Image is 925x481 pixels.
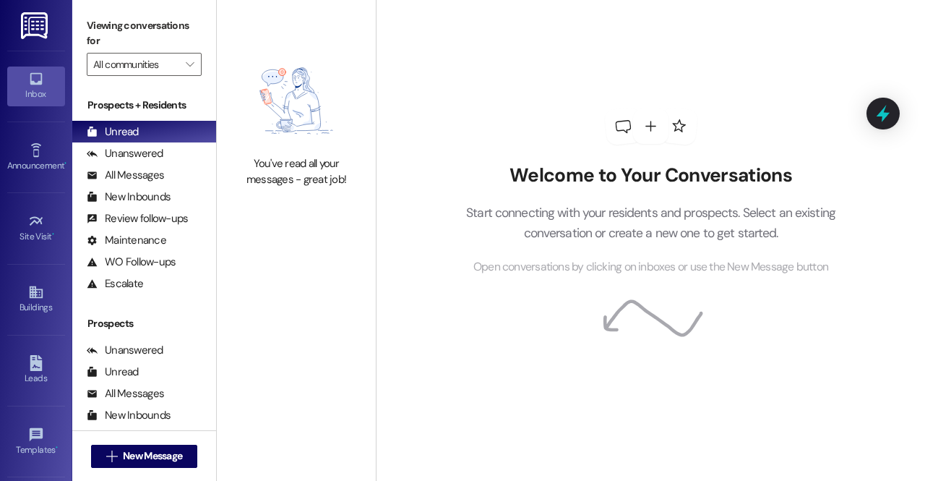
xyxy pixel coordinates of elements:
[473,258,828,276] span: Open conversations by clicking on inboxes or use the New Message button
[87,211,188,226] div: Review follow-ups
[87,343,163,358] div: Unanswered
[87,255,176,270] div: WO Follow-ups
[87,233,166,248] div: Maintenance
[444,164,858,187] h2: Welcome to Your Conversations
[87,190,171,205] div: New Inbounds
[7,351,65,390] a: Leads
[87,124,139,140] div: Unread
[91,445,198,468] button: New Message
[7,67,65,106] a: Inbox
[87,14,202,53] label: Viewing conversations for
[64,158,66,169] span: •
[87,386,164,401] div: All Messages
[87,408,171,423] div: New Inbounds
[233,156,360,187] div: You've read all your messages - great job!
[7,280,65,319] a: Buildings
[87,146,163,161] div: Unanswered
[93,53,178,76] input: All communities
[87,168,164,183] div: All Messages
[52,229,54,239] span: •
[21,12,51,39] img: ResiDesk Logo
[87,365,139,380] div: Unread
[123,448,182,464] span: New Message
[7,422,65,461] a: Templates •
[72,98,216,113] div: Prospects + Residents
[7,209,65,248] a: Site Visit •
[72,316,216,331] div: Prospects
[87,276,143,291] div: Escalate
[106,451,117,462] i: 
[186,59,194,70] i: 
[233,53,360,149] img: empty-state
[444,203,858,244] p: Start connecting with your residents and prospects. Select an existing conversation or create a n...
[56,443,58,453] span: •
